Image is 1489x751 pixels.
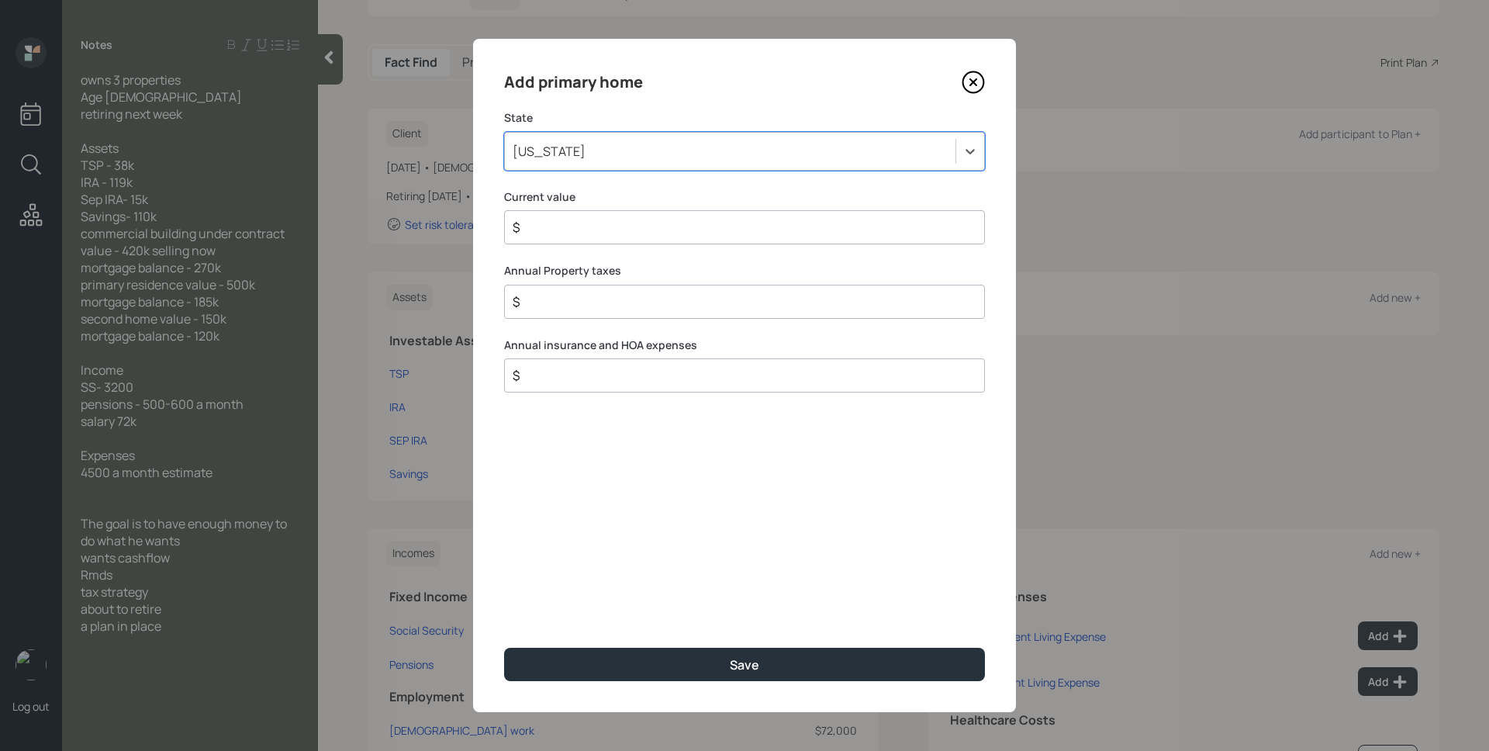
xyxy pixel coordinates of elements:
[504,648,985,681] button: Save
[504,337,985,353] label: Annual insurance and HOA expenses
[730,656,759,673] div: Save
[504,263,985,279] label: Annual Property taxes
[513,143,586,160] div: [US_STATE]
[504,70,643,95] h4: Add primary home
[504,189,985,205] label: Current value
[504,110,985,126] label: State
